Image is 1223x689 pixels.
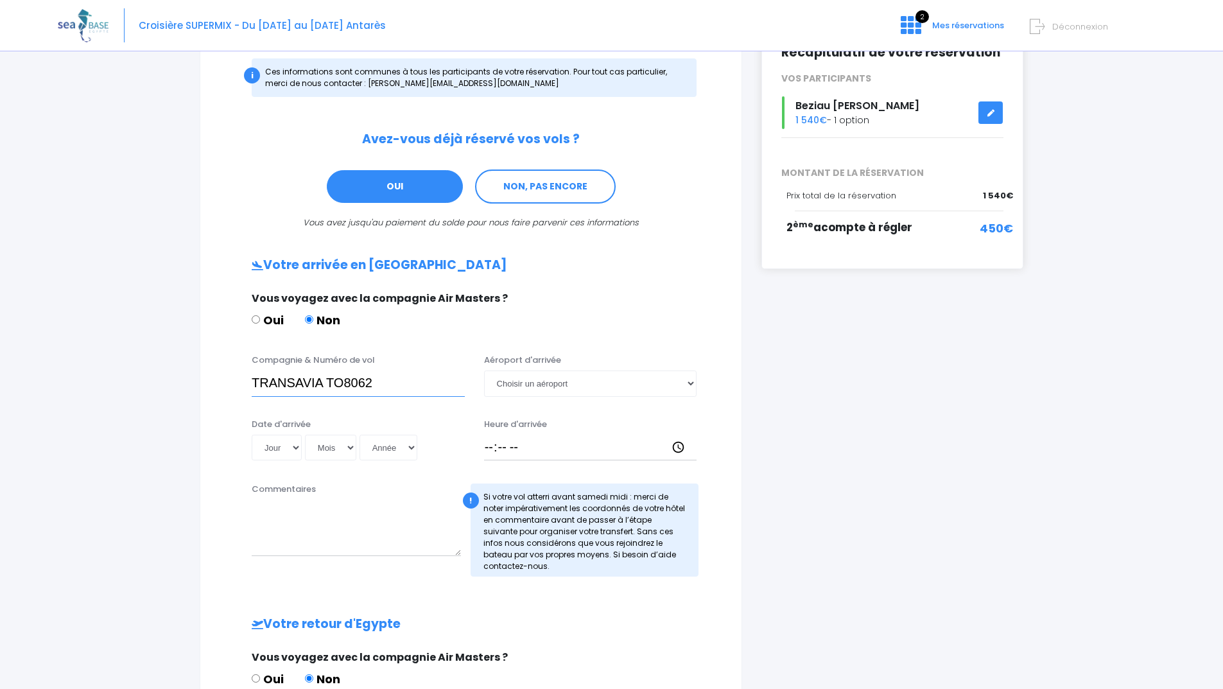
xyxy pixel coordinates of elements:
[786,189,896,202] span: Prix total de la réservation
[890,24,1012,36] a: 2 Mes réservations
[252,311,284,329] label: Oui
[793,219,813,230] sup: ème
[772,72,1013,85] div: VOS PARTICIPANTS
[475,170,616,204] a: NON, PAS ENCORE
[915,10,929,23] span: 2
[252,674,260,683] input: Oui
[327,170,463,204] a: OUI
[226,132,716,147] h2: Avez-vous déjà réservé vos vols ?
[252,291,508,306] span: Vous voyagez avec la compagnie Air Masters ?
[786,220,912,235] span: 2 acompte à régler
[252,670,284,688] label: Oui
[781,46,1003,60] h2: Récapitulatif de votre réservation
[252,483,316,496] label: Commentaires
[1052,21,1108,33] span: Déconnexion
[980,220,1013,237] span: 450€
[305,311,340,329] label: Non
[303,216,639,229] i: Vous avez jusqu'au paiement du solde pour nous faire parvenir ces informations
[226,617,716,632] h2: Votre retour d'Egypte
[305,674,313,683] input: Non
[252,418,311,431] label: Date d'arrivée
[463,493,479,509] div: !
[305,315,313,324] input: Non
[932,19,1004,31] span: Mes réservations
[252,315,260,324] input: Oui
[795,98,919,113] span: Beziau [PERSON_NAME]
[252,58,697,97] div: Ces informations sont communes à tous les participants de votre réservation. Pour tout cas partic...
[244,67,260,83] div: i
[139,19,386,32] span: Croisière SUPERMIX - Du [DATE] au [DATE] Antarès
[484,418,547,431] label: Heure d'arrivée
[484,354,561,367] label: Aéroport d'arrivée
[772,96,1013,129] div: - 1 option
[252,650,508,665] span: Vous voyagez avec la compagnie Air Masters ?
[983,189,1013,202] span: 1 540€
[795,114,827,126] span: 1 540€
[772,166,1013,180] span: MONTANT DE LA RÉSERVATION
[305,670,340,688] label: Non
[471,484,699,577] div: Si votre vol atterri avant samedi midi : merci de noter impérativement les coordonnés de votre hô...
[226,258,716,273] h2: Votre arrivée en [GEOGRAPHIC_DATA]
[252,354,375,367] label: Compagnie & Numéro de vol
